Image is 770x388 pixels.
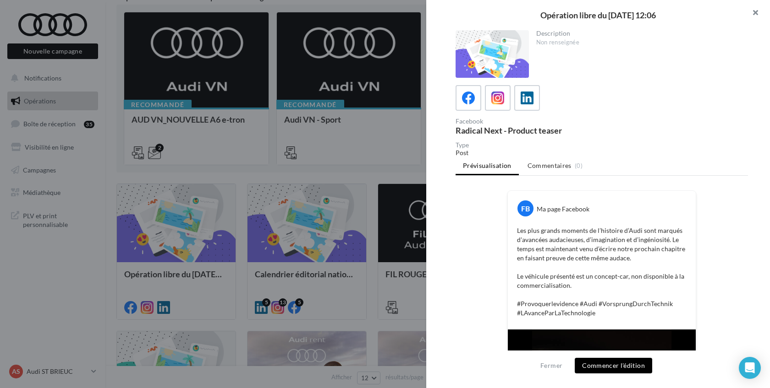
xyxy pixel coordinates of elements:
div: Post [456,148,748,157]
div: Description [536,30,741,37]
button: Commencer l'édition [575,358,652,373]
div: Non renseignée [536,38,741,47]
div: Radical Next - Product teaser [456,126,598,135]
div: FB [517,200,533,216]
span: Commentaires [528,161,572,170]
p: Les plus grands moments de l’histoire d’Audi sont marqués d'avancées audacieuses, d’imagination e... [517,226,687,318]
div: Type [456,142,748,148]
div: Opération libre du [DATE] 12:06 [441,11,755,19]
button: Fermer [537,360,566,371]
div: Facebook [456,118,598,124]
span: (0) [575,162,583,169]
div: Open Intercom Messenger [739,357,761,379]
div: Ma page Facebook [537,205,589,214]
